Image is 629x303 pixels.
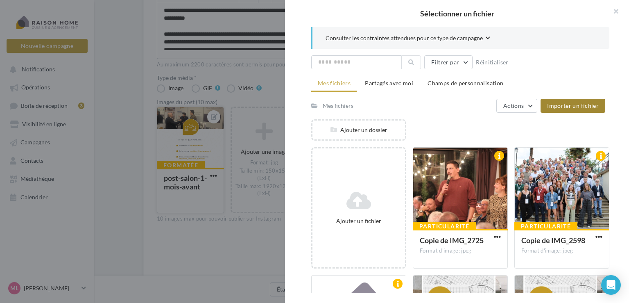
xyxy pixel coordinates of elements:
[473,57,512,67] button: Réinitialiser
[323,102,353,110] div: Mes fichiers
[316,217,402,225] div: Ajouter un fichier
[326,34,490,44] button: Consulter les contraintes attendues pour ce type de campagne
[428,80,503,87] span: Champs de personnalisation
[503,102,524,109] span: Actions
[312,126,405,134] div: Ajouter un dossier
[413,222,476,231] div: Particularité
[521,247,602,255] div: Format d'image: jpeg
[420,247,501,255] div: Format d'image: jpeg
[424,55,473,69] button: Filtrer par
[541,99,605,113] button: Importer un fichier
[318,80,351,87] span: Mes fichiers
[601,275,621,295] div: Open Intercom Messenger
[365,80,413,87] span: Partagés avec moi
[514,222,577,231] div: Particularité
[326,34,483,42] span: Consulter les contraintes attendues pour ce type de campagne
[496,99,537,113] button: Actions
[521,236,585,245] span: Copie de IMG_2598
[298,10,616,17] h2: Sélectionner un fichier
[420,236,484,245] span: Copie de IMG_2725
[547,102,599,109] span: Importer un fichier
